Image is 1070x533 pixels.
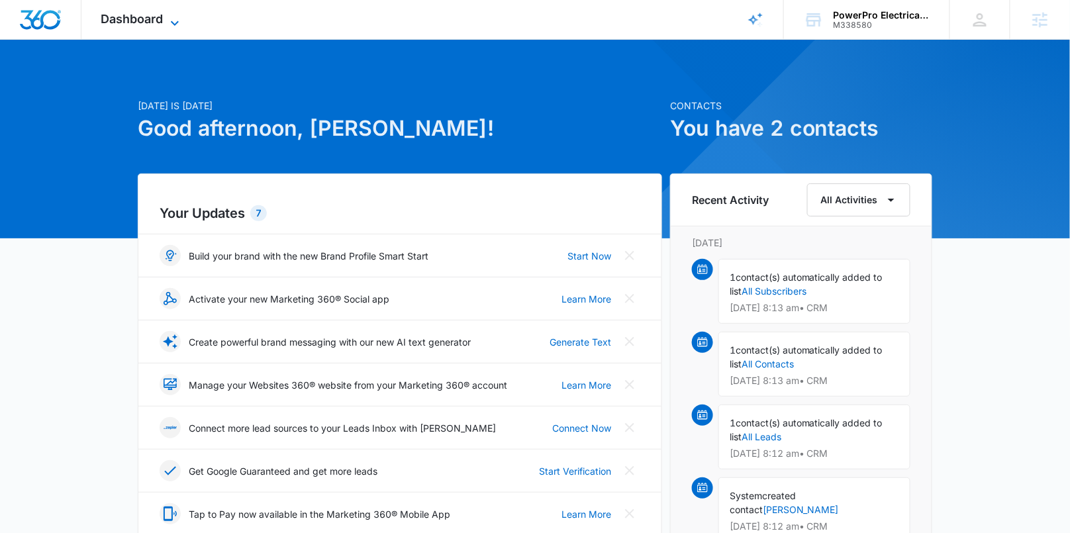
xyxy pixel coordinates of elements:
[619,417,640,438] button: Close
[561,292,611,306] a: Learn More
[619,288,640,309] button: Close
[189,464,377,478] p: Get Google Guaranteed and get more leads
[730,490,762,501] span: System
[160,203,640,223] h2: Your Updates
[730,344,736,356] span: 1
[730,417,883,442] span: contact(s) automatically added to list
[730,522,899,531] p: [DATE] 8:12 am • CRM
[189,378,507,392] p: Manage your Websites 360® website from your Marketing 360® account
[101,12,164,26] span: Dashboard
[834,10,930,21] div: account name
[189,421,496,435] p: Connect more lead sources to your Leads Inbox with [PERSON_NAME]
[189,335,471,349] p: Create powerful brand messaging with our new AI text generator
[730,417,736,428] span: 1
[763,504,839,515] a: [PERSON_NAME]
[250,205,267,221] div: 7
[550,335,611,349] a: Generate Text
[834,21,930,30] div: account id
[692,192,769,208] h6: Recent Activity
[567,249,611,263] a: Start Now
[670,99,932,113] p: Contacts
[742,358,794,369] a: All Contacts
[189,292,389,306] p: Activate your new Marketing 360® Social app
[619,331,640,352] button: Close
[730,449,899,458] p: [DATE] 8:12 am • CRM
[807,183,910,217] button: All Activities
[619,460,640,481] button: Close
[730,344,883,369] span: contact(s) automatically added to list
[552,421,611,435] a: Connect Now
[730,271,883,297] span: contact(s) automatically added to list
[670,113,932,144] h1: You have 2 contacts
[539,464,611,478] a: Start Verification
[730,271,736,283] span: 1
[138,99,662,113] p: [DATE] is [DATE]
[138,113,662,144] h1: Good afternoon, [PERSON_NAME]!
[742,431,781,442] a: All Leads
[189,507,450,521] p: Tap to Pay now available in the Marketing 360® Mobile App
[561,507,611,521] a: Learn More
[730,303,899,313] p: [DATE] 8:13 am • CRM
[730,376,899,385] p: [DATE] 8:13 am • CRM
[619,503,640,524] button: Close
[692,236,910,250] p: [DATE]
[561,378,611,392] a: Learn More
[730,490,796,515] span: created contact
[619,374,640,395] button: Close
[619,245,640,266] button: Close
[742,285,806,297] a: All Subscribers
[189,249,428,263] p: Build your brand with the new Brand Profile Smart Start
